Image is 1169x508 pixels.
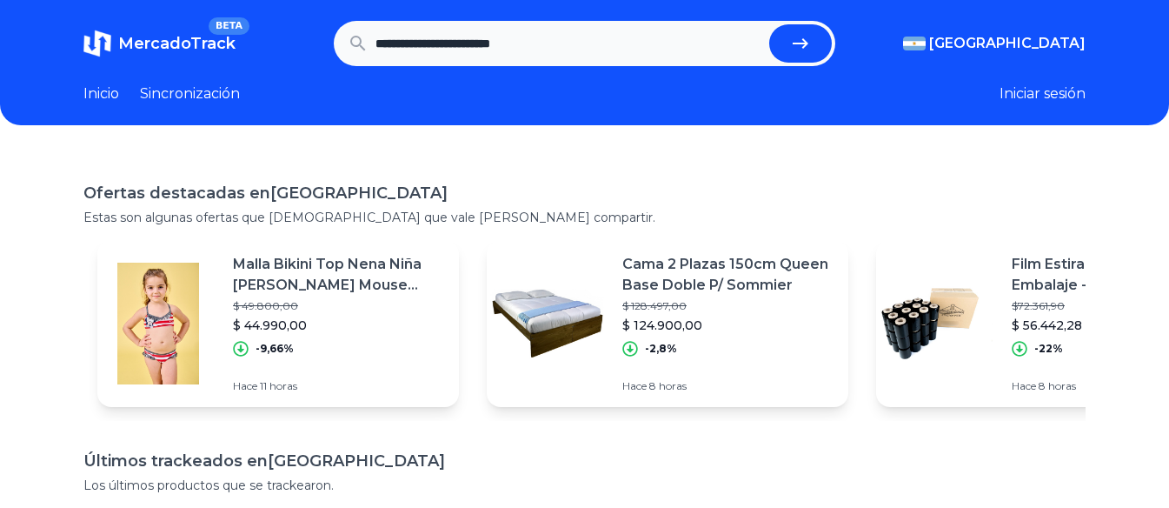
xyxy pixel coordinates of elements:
[903,33,1086,54] button: [GEOGRAPHIC_DATA]
[83,451,268,471] font: Últimos trackeados en
[1012,317,1082,333] font: $ 56.442,28
[233,379,257,392] font: Hace
[83,30,236,57] a: MercadoTrackBETA
[256,342,294,355] font: -9,66%
[140,85,240,102] font: Sincronización
[83,184,270,203] font: Ofertas destacadas en
[487,240,848,407] a: Imagen destacadaCama 2 Plazas 150cm Queen Base Doble P/ Sommier$ 128.497,00$ 124.900,00-2,8%Hace ...
[903,37,926,50] img: Argentina
[622,317,702,333] font: $ 124.900,00
[649,379,687,392] font: 8 horas
[1034,342,1063,355] font: -22%
[1000,84,1086,104] button: Iniciar sesión
[83,478,334,493] font: Los últimos productos que se trackearon.
[97,240,459,407] a: Imagen destacadaMalla Bikini Top Nena Niña [PERSON_NAME] Mouse Escamas Volados$ 49.800,00$ 44.990...
[1012,379,1036,392] font: Hace
[260,379,297,392] font: 11 horas
[876,263,998,384] img: Imagen destacada
[622,379,647,392] font: Hace
[1012,299,1065,312] font: $72.361,90
[233,299,298,312] font: $ 49.800,00
[645,342,677,355] font: -2,8%
[268,451,445,471] font: [GEOGRAPHIC_DATA]
[233,317,307,333] font: $ 44.990,00
[97,263,219,384] img: Imagen destacada
[83,85,119,102] font: Inicio
[270,184,448,203] font: [GEOGRAPHIC_DATA]
[118,34,236,53] font: MercadoTrack
[233,256,422,314] font: Malla Bikini Top Nena Niña [PERSON_NAME] Mouse Escamas Volados
[1039,379,1076,392] font: 8 horas
[622,299,687,312] font: $ 128.497,00
[216,20,242,31] font: BETA
[140,84,240,104] a: Sincronización
[487,263,608,384] img: Imagen destacada
[83,84,119,104] a: Inicio
[622,256,828,293] font: Cama 2 Plazas 150cm Queen Base Doble P/ Sommier
[83,30,111,57] img: MercadoTrack
[1000,85,1086,102] font: Iniciar sesión
[83,210,655,225] font: Estas son algunas ofertas que [DEMOGRAPHIC_DATA] que vale [PERSON_NAME] compartir.
[929,35,1086,51] font: [GEOGRAPHIC_DATA]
